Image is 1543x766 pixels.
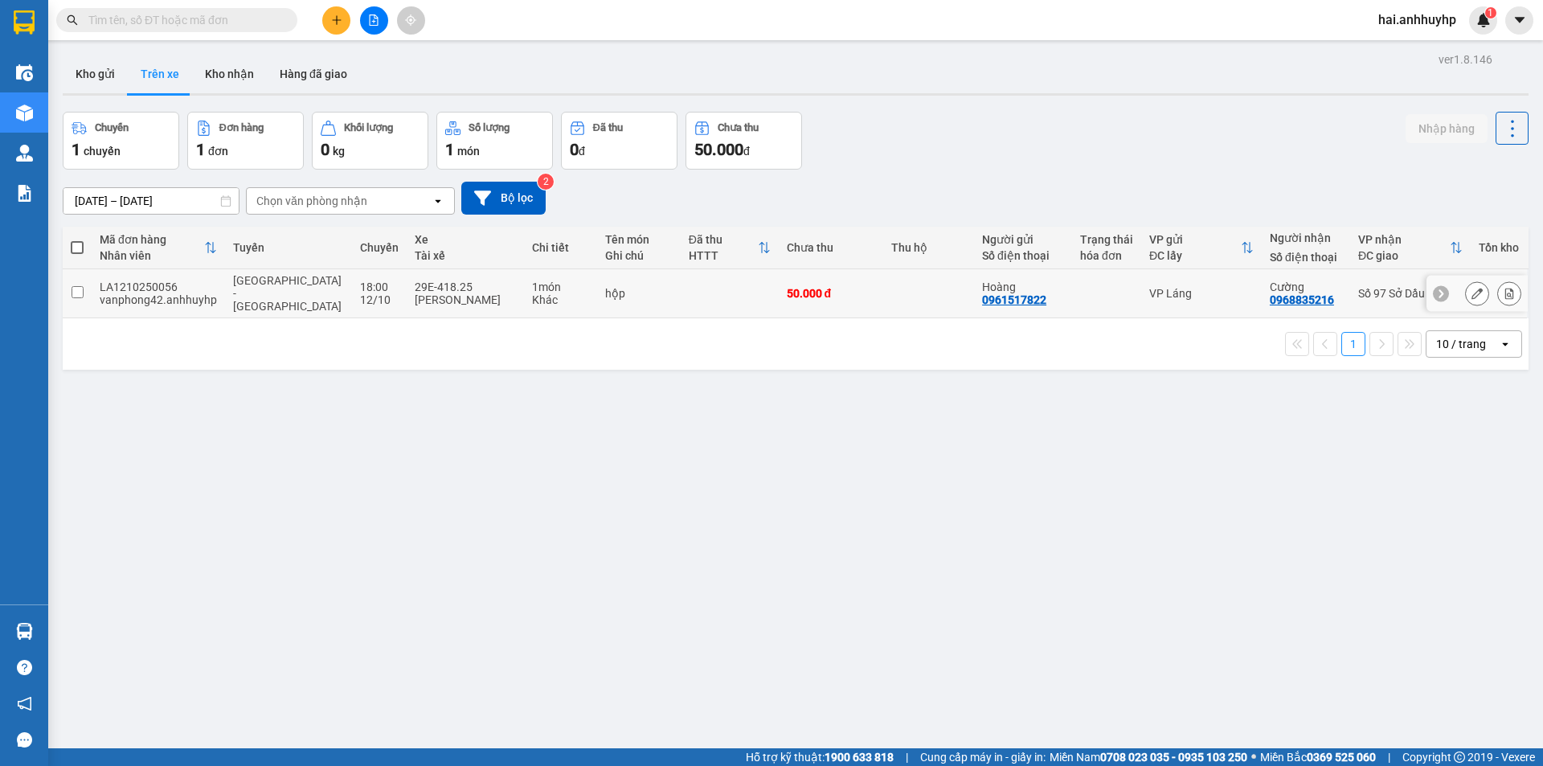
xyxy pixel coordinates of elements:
img: warehouse-icon [16,623,33,640]
div: 18:00 [360,281,399,293]
div: Số điện thoại [1270,251,1342,264]
span: | [1388,748,1390,766]
button: Khối lượng0kg [312,112,428,170]
div: Xe [415,233,516,246]
div: hóa đơn [1080,249,1133,262]
svg: open [1499,338,1512,350]
img: logo-vxr [14,10,35,35]
span: đơn [208,145,228,158]
span: notification [17,696,32,711]
div: VP nhận [1358,233,1450,246]
img: warehouse-icon [16,64,33,81]
sup: 1 [1485,7,1496,18]
div: 29E-418.25 [415,281,516,293]
span: caret-down [1512,13,1527,27]
button: Đã thu0đ [561,112,677,170]
th: Toggle SortBy [92,227,225,269]
strong: 0369 525 060 [1307,751,1376,764]
div: Số điện thoại [982,249,1064,262]
div: Chọn văn phòng nhận [256,193,367,209]
div: Tồn kho [1479,241,1519,254]
div: Tên món [605,233,673,246]
span: 50.000 [694,140,743,159]
div: ĐC giao [1358,249,1450,262]
span: search [67,14,78,26]
div: VP Láng [1149,287,1254,300]
span: đ [579,145,585,158]
div: Khác [532,293,589,306]
button: plus [322,6,350,35]
div: Đã thu [689,233,758,246]
span: message [17,732,32,748]
th: Toggle SortBy [681,227,779,269]
div: Thu hộ [891,241,966,254]
div: 10 / trang [1436,336,1486,352]
button: Kho nhận [192,55,267,93]
span: Hỗ trợ kỹ thuật: [746,748,894,766]
div: 12/10 [360,293,399,306]
div: Tài xế [415,249,516,262]
div: Trạng thái [1080,233,1133,246]
button: Kho gửi [63,55,128,93]
span: aim [405,14,416,26]
div: Chi tiết [532,241,589,254]
img: solution-icon [16,185,33,202]
img: icon-new-feature [1476,13,1491,27]
th: Toggle SortBy [1141,227,1262,269]
input: Tìm tên, số ĐT hoặc mã đơn [88,11,278,29]
sup: 2 [538,174,554,190]
span: question-circle [17,660,32,675]
div: LA1210250056 [100,281,217,293]
th: Toggle SortBy [1350,227,1471,269]
span: ⚪️ [1251,754,1256,760]
span: hai.anhhuyhp [1365,10,1469,30]
div: 50.000 đ [787,287,876,300]
div: Mã đơn hàng [100,233,204,246]
div: Chưa thu [718,122,759,133]
span: 1 [196,140,205,159]
div: Chuyến [95,122,129,133]
div: Ghi chú [605,249,673,262]
div: Cường [1270,281,1342,293]
button: Số lượng1món [436,112,553,170]
div: 0961517822 [982,293,1046,306]
div: Số 97 Sở Dầu [1358,287,1463,300]
button: Chuyến1chuyến [63,112,179,170]
div: Chuyến [360,241,399,254]
div: Khối lượng [344,122,393,133]
div: Chưa thu [787,241,876,254]
span: plus [331,14,342,26]
div: hộp [605,287,673,300]
span: 1 [1488,7,1493,18]
div: [PERSON_NAME] [415,293,516,306]
div: Người nhận [1270,231,1342,244]
div: Nhân viên [100,249,204,262]
span: | [906,748,908,766]
div: HTTT [689,249,758,262]
div: Hoàng [982,281,1064,293]
span: Miền Bắc [1260,748,1376,766]
span: file-add [368,14,379,26]
button: aim [397,6,425,35]
div: Đã thu [593,122,623,133]
button: file-add [360,6,388,35]
div: Sửa đơn hàng [1465,281,1489,305]
div: ver 1.8.146 [1439,51,1492,68]
span: chuyến [84,145,121,158]
span: 1 [72,140,80,159]
strong: 1900 633 818 [825,751,894,764]
div: 0968835216 [1270,293,1334,306]
strong: 0708 023 035 - 0935 103 250 [1100,751,1247,764]
span: món [457,145,480,158]
img: warehouse-icon [16,145,33,162]
div: Số lượng [469,122,510,133]
span: Cung cấp máy in - giấy in: [920,748,1046,766]
div: Đơn hàng [219,122,264,133]
button: Bộ lọc [461,182,546,215]
img: warehouse-icon [16,104,33,121]
div: Tuyến [233,241,344,254]
span: kg [333,145,345,158]
div: 1 món [532,281,589,293]
button: caret-down [1505,6,1533,35]
button: Chưa thu50.000đ [686,112,802,170]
